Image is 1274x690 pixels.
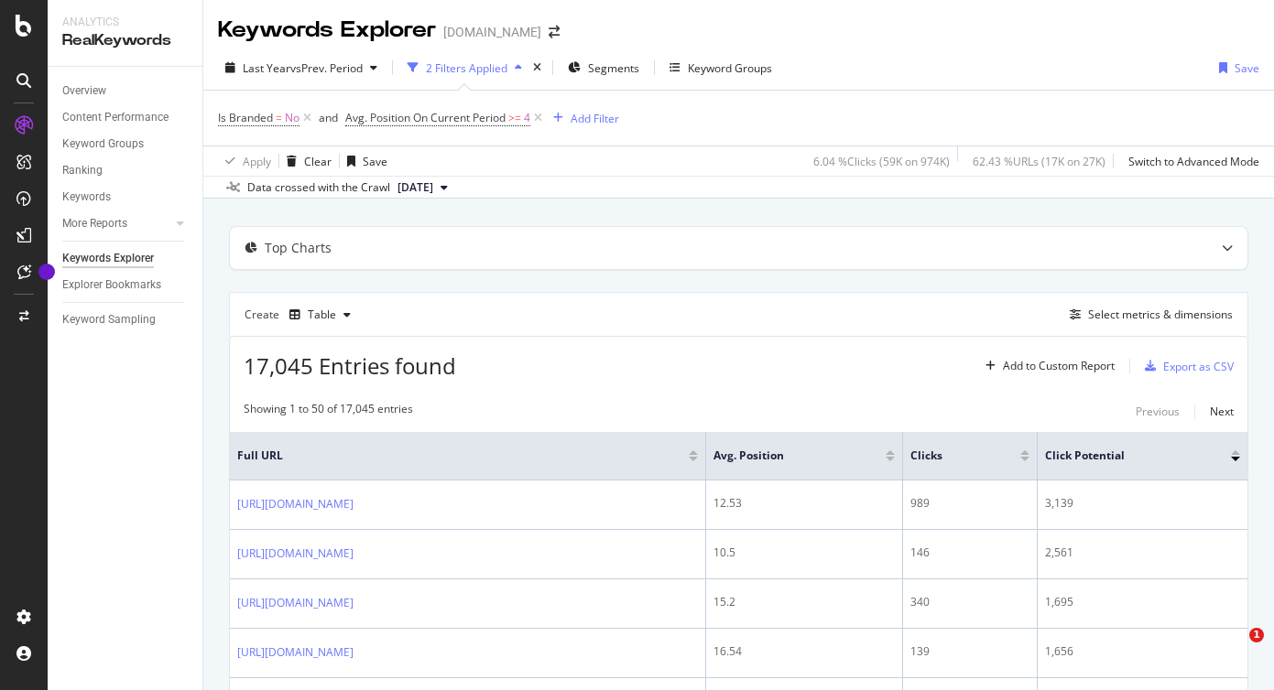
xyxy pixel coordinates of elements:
div: 2 Filters Applied [426,60,507,76]
span: 17,045 Entries found [244,350,456,381]
span: Avg. Position On Current Period [345,110,506,125]
a: Content Performance [62,108,190,127]
a: More Reports [62,214,171,233]
span: Full URL [237,447,661,464]
div: 340 [910,594,1029,610]
span: Segments [588,60,639,76]
a: [URL][DOMAIN_NAME] [237,544,354,563]
div: 6.04 % Clicks ( 59K on 974K ) [813,154,950,169]
button: Switch to Advanced Mode [1121,146,1259,176]
a: [URL][DOMAIN_NAME] [237,643,354,662]
div: RealKeywords [62,30,188,51]
a: Keywords Explorer [62,249,190,268]
div: and [319,110,338,125]
div: Table [308,309,336,320]
div: Keywords Explorer [62,249,154,268]
div: 139 [910,643,1029,660]
button: Add to Custom Report [978,351,1115,381]
div: 10.5 [713,544,895,561]
div: Explorer Bookmarks [62,275,161,295]
div: Next [1210,404,1234,419]
div: 989 [910,495,1029,512]
div: Analytics [62,15,188,30]
span: 4 [524,105,530,131]
a: Keyword Sampling [62,310,190,329]
button: Apply [218,146,271,176]
div: Save [363,154,387,169]
span: vs Prev. Period [290,60,363,76]
div: Add Filter [571,111,619,126]
a: Keywords [62,188,190,207]
div: Apply [243,154,271,169]
div: Top Charts [265,239,332,257]
div: 12.53 [713,495,895,512]
div: times [529,59,545,77]
div: Clear [304,154,332,169]
span: Last Year [243,60,290,76]
span: Click Potential [1045,447,1203,464]
div: Keyword Groups [62,135,144,154]
button: Previous [1136,401,1180,423]
button: 2 Filters Applied [400,53,529,82]
div: Tooltip anchor [38,264,55,280]
a: [URL][DOMAIN_NAME] [237,495,354,513]
span: Is Branded [218,110,273,125]
div: Previous [1136,404,1180,419]
button: Table [282,300,358,329]
a: Ranking [62,161,190,180]
div: Keywords Explorer [218,15,436,46]
button: [DATE] [390,177,455,199]
span: 1 [1249,628,1264,642]
span: Avg. Position [713,447,858,464]
div: 16.54 [713,643,895,660]
a: Keyword Groups [62,135,190,154]
div: 146 [910,544,1029,561]
div: Showing 1 to 50 of 17,045 entries [244,401,413,423]
span: Clicks [910,447,993,464]
div: Save [1235,60,1259,76]
div: Keyword Groups [688,60,772,76]
a: Overview [62,81,190,101]
button: Select metrics & dimensions [1062,304,1233,326]
div: 62.43 % URLs ( 17K on 27K ) [973,154,1105,169]
button: Save [340,146,387,176]
div: Ranking [62,161,103,180]
div: arrow-right-arrow-left [549,26,560,38]
button: Add Filter [546,107,619,129]
iframe: Intercom live chat [1212,628,1256,672]
div: Data crossed with the Crawl [247,179,390,196]
button: Clear [279,146,332,176]
button: and [319,109,338,126]
div: Overview [62,81,106,101]
span: No [285,105,299,131]
div: Export as CSV [1163,359,1234,374]
div: [DOMAIN_NAME] [443,23,541,41]
span: = [276,110,282,125]
div: 2,561 [1045,544,1240,561]
a: Explorer Bookmarks [62,275,190,295]
a: [URL][DOMAIN_NAME] [237,594,354,612]
div: Switch to Advanced Mode [1128,154,1259,169]
button: Last YearvsPrev. Period [218,53,385,82]
div: Create [245,300,358,329]
button: Save [1212,53,1259,82]
div: 1,656 [1045,643,1240,660]
span: >= [508,110,521,125]
div: 3,139 [1045,495,1240,512]
button: Export as CSV [1138,351,1234,381]
span: 2025 Aug. 2nd [397,179,433,196]
div: Keywords [62,188,111,207]
div: More Reports [62,214,127,233]
div: 15.2 [713,594,895,610]
button: Keyword Groups [662,53,779,82]
button: Next [1210,401,1234,423]
div: 1,695 [1045,594,1240,610]
div: Content Performance [62,108,169,127]
div: Select metrics & dimensions [1088,307,1233,322]
div: Keyword Sampling [62,310,156,329]
div: Add to Custom Report [1003,361,1115,372]
button: Segments [561,53,647,82]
